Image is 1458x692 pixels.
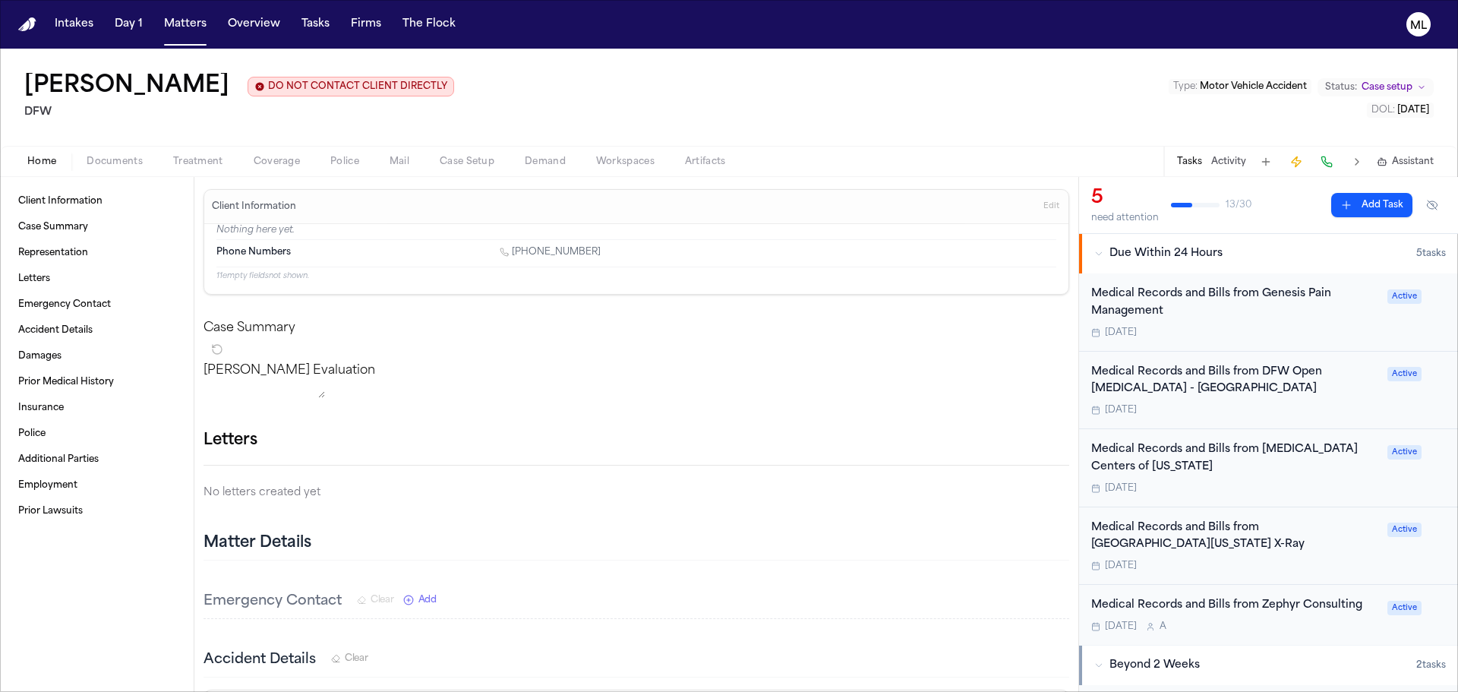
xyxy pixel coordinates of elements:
button: Beyond 2 Weeks2tasks [1079,646,1458,685]
div: Medical Records and Bills from [GEOGRAPHIC_DATA][US_STATE] X-Ray [1091,520,1378,555]
button: Tasks [1177,156,1202,168]
button: Edit client contact restriction [248,77,454,96]
button: Create Immediate Task [1286,151,1307,172]
button: Due Within 24 Hours5tasks [1079,234,1458,273]
span: Type : [1173,82,1198,91]
span: Case Setup [440,156,494,168]
div: need attention [1091,212,1159,224]
div: Open task: Medical Records and Bills from DFW Open MRI - Dallas [1079,352,1458,430]
button: Add Task [1331,193,1412,217]
p: Nothing here yet. [216,224,1056,239]
div: 5 [1091,186,1159,210]
span: Beyond 2 Weeks [1109,658,1200,673]
a: Representation [12,241,181,265]
span: DO NOT CONTACT CLIENT DIRECTLY [268,81,447,93]
span: Treatment [173,156,223,168]
h3: Accident Details [204,649,316,671]
button: Add New [403,594,437,606]
button: Make a Call [1316,151,1337,172]
a: Insurance [12,396,181,420]
button: Change status from Case setup [1318,78,1434,96]
div: Open task: Medical Records and Bills from Genesis Pain Management [1079,273,1458,352]
span: Clear [345,653,368,665]
p: [PERSON_NAME] Evaluation [204,362,1069,380]
span: Active [1387,523,1422,537]
h2: Case Summary [204,319,1069,337]
span: A [1160,621,1166,633]
h1: [PERSON_NAME] [24,73,229,100]
button: Clear Accident Details [331,653,368,665]
span: Active [1387,601,1422,615]
a: Accident Details [12,318,181,343]
span: Active [1387,289,1422,304]
span: Case setup [1362,81,1412,93]
span: Workspaces [596,156,655,168]
a: Home [18,17,36,32]
a: Prior Medical History [12,370,181,394]
span: Status: [1325,81,1357,93]
button: Hide completed tasks (⌘⇧H) [1419,193,1446,217]
span: Motor Vehicle Accident [1200,82,1307,91]
a: Call 1 (817) 791-4675 [500,246,601,258]
button: Add Task [1255,151,1277,172]
a: Emergency Contact [12,292,181,317]
span: Edit [1043,201,1059,212]
h2: Matter Details [204,532,311,554]
div: Medical Records and Bills from Zephyr Consulting [1091,597,1378,615]
button: Assistant [1377,156,1434,168]
a: Damages [12,344,181,368]
a: Overview [222,11,286,38]
button: The Flock [396,11,462,38]
button: Tasks [295,11,336,38]
a: Prior Lawsuits [12,499,181,523]
span: [DATE] [1105,327,1137,339]
button: Edit Type: Motor Vehicle Accident [1169,79,1311,94]
span: Demand [525,156,566,168]
div: Open task: Medical Records and Bills from Zephyr Consulting [1079,585,1458,645]
span: Due Within 24 Hours [1109,246,1223,261]
span: [DATE] [1105,560,1137,572]
button: Edit DOL: 2025-03-24 [1367,103,1434,118]
a: Police [12,422,181,446]
a: Additional Parties [12,447,181,472]
a: Case Summary [12,215,181,239]
span: [DATE] [1105,482,1137,495]
span: 5 task s [1416,248,1446,260]
span: [DATE] [1397,106,1429,115]
span: Active [1387,445,1422,460]
div: Medical Records and Bills from DFW Open [MEDICAL_DATA] - [GEOGRAPHIC_DATA] [1091,364,1378,399]
span: 13 / 30 [1226,199,1251,211]
span: Home [27,156,56,168]
button: Edit matter name [24,73,229,100]
div: Open task: Medical Records and Bills from MRI Centers of Texas [1079,429,1458,507]
div: Open task: Medical Records and Bills from North Texas X-Ray [1079,507,1458,586]
span: 2 task s [1416,659,1446,671]
span: DOL : [1371,106,1395,115]
button: Edit [1039,194,1064,219]
p: No letters created yet [204,484,1069,502]
span: Mail [390,156,409,168]
h3: Emergency Contact [204,591,342,612]
span: Active [1387,367,1422,381]
h1: Letters [204,428,257,453]
span: [DATE] [1105,404,1137,416]
a: Employment [12,473,181,498]
span: Phone Numbers [216,246,291,258]
a: Day 1 [109,11,149,38]
button: Activity [1211,156,1246,168]
a: Letters [12,267,181,291]
button: Matters [158,11,213,38]
button: Firms [345,11,387,38]
span: Police [330,156,359,168]
a: Intakes [49,11,99,38]
div: Medical Records and Bills from Genesis Pain Management [1091,286,1378,321]
span: Coverage [254,156,300,168]
h3: Client Information [209,201,299,213]
h2: DFW [24,103,454,122]
img: Finch Logo [18,17,36,32]
span: [DATE] [1105,621,1137,633]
